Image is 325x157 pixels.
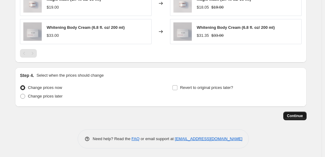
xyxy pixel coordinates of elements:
[197,33,209,39] div: $31.35
[37,72,104,78] p: Select when the prices should change
[197,25,275,30] span: Whitening Body Cream (6.8 fl. oz/ 200 ml)
[93,136,132,141] span: Need help? Read the
[20,72,34,78] h2: Step 4.
[47,25,125,30] span: Whitening Body Cream (6.8 fl. oz/ 200 ml)
[197,4,209,10] div: $18.05
[23,22,42,41] img: BODYCREAMTHUMB_80x.png
[180,85,233,90] span: Revert to original prices later?
[28,85,62,90] span: Change prices now
[175,136,242,141] a: [EMAIL_ADDRESS][DOMAIN_NAME]
[47,4,59,10] div: $19.00
[287,113,303,118] span: Continue
[20,49,37,58] nav: Pagination
[140,136,175,141] span: or email support at
[283,112,307,120] button: Continue
[47,33,59,39] div: $33.00
[132,136,140,141] a: FAQ
[211,4,224,10] strike: $19.00
[28,94,63,98] span: Change prices later
[173,22,192,41] img: BODYCREAMTHUMB_80x.png
[211,33,224,39] strike: $33.00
